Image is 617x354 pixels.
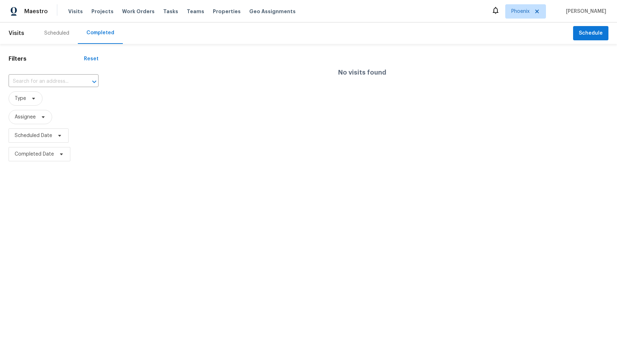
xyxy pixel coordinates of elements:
[91,8,114,15] span: Projects
[89,77,99,87] button: Open
[122,8,155,15] span: Work Orders
[15,95,26,102] span: Type
[68,8,83,15] span: Visits
[163,9,178,14] span: Tasks
[84,55,99,62] div: Reset
[579,29,603,38] span: Schedule
[9,76,79,87] input: Search for an address...
[213,8,241,15] span: Properties
[15,113,36,121] span: Assignee
[86,29,114,36] div: Completed
[24,8,48,15] span: Maestro
[563,8,606,15] span: [PERSON_NAME]
[573,26,608,41] button: Schedule
[187,8,204,15] span: Teams
[9,55,84,62] h1: Filters
[511,8,530,15] span: Phoenix
[9,25,24,41] span: Visits
[338,69,386,76] h4: No visits found
[15,151,54,158] span: Completed Date
[249,8,296,15] span: Geo Assignments
[44,30,69,37] div: Scheduled
[15,132,52,139] span: Scheduled Date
